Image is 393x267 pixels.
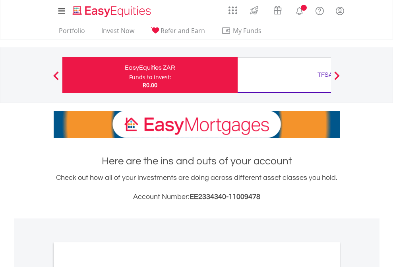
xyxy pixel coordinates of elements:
[329,75,345,83] button: Next
[161,26,205,35] span: Refer and Earn
[54,154,340,168] h1: Here are the ins and outs of your account
[56,27,88,39] a: Portfolio
[67,62,233,73] div: EasyEquities ZAR
[54,111,340,138] img: EasyMortage Promotion Banner
[221,25,273,36] span: My Funds
[266,2,289,17] a: Vouchers
[48,75,64,83] button: Previous
[147,27,208,39] a: Refer and Earn
[143,81,157,89] span: R0.00
[54,191,340,203] h3: Account Number:
[54,172,340,203] div: Check out how all of your investments are doing across different asset classes you hold.
[70,2,154,18] a: Home page
[129,73,171,81] div: Funds to invest:
[190,193,260,201] span: EE2334340-11009478
[98,27,137,39] a: Invest Now
[271,4,284,17] img: vouchers-v2.svg
[289,2,310,18] a: Notifications
[310,2,330,18] a: FAQ's and Support
[223,2,242,15] a: AppsGrid
[71,5,154,18] img: EasyEquities_Logo.png
[248,4,261,17] img: thrive-v2.svg
[330,2,350,19] a: My Profile
[228,6,237,15] img: grid-menu-icon.svg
